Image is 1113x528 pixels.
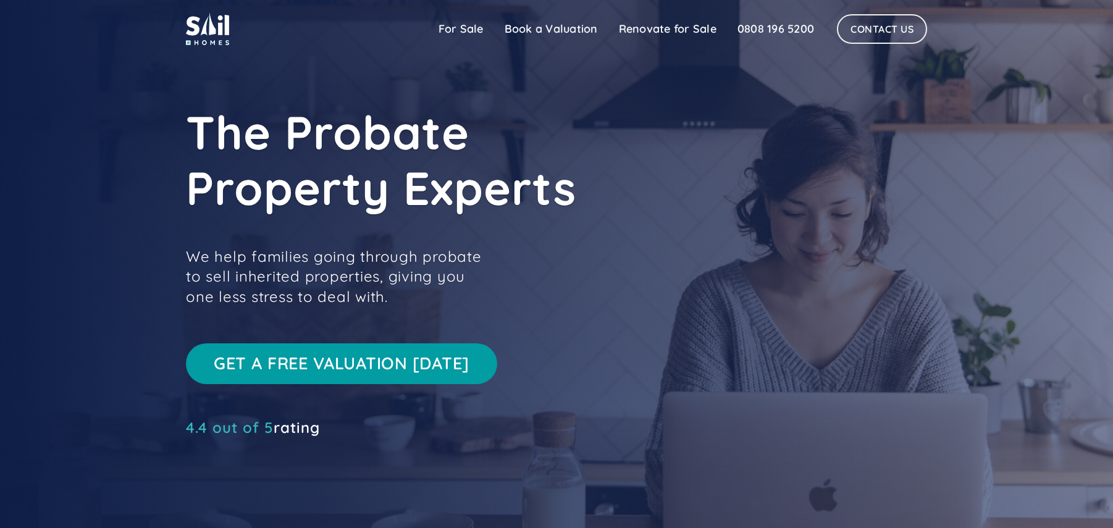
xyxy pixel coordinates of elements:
a: Renovate for Sale [608,17,727,41]
iframe: Customer reviews powered by Trustpilot [186,440,371,455]
p: We help families going through probate to sell inherited properties, giving you one less stress t... [186,246,495,306]
a: 4.4 out of 5rating [186,421,320,434]
a: Get a free valuation [DATE] [186,343,497,384]
a: Contact Us [837,14,927,44]
a: Book a Valuation [494,17,608,41]
span: 4.4 out of 5 [186,418,274,437]
a: For Sale [428,17,494,41]
h1: The Probate Property Experts [186,104,742,216]
div: rating [186,421,320,434]
img: sail home logo [186,12,229,45]
a: 0808 196 5200 [727,17,825,41]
